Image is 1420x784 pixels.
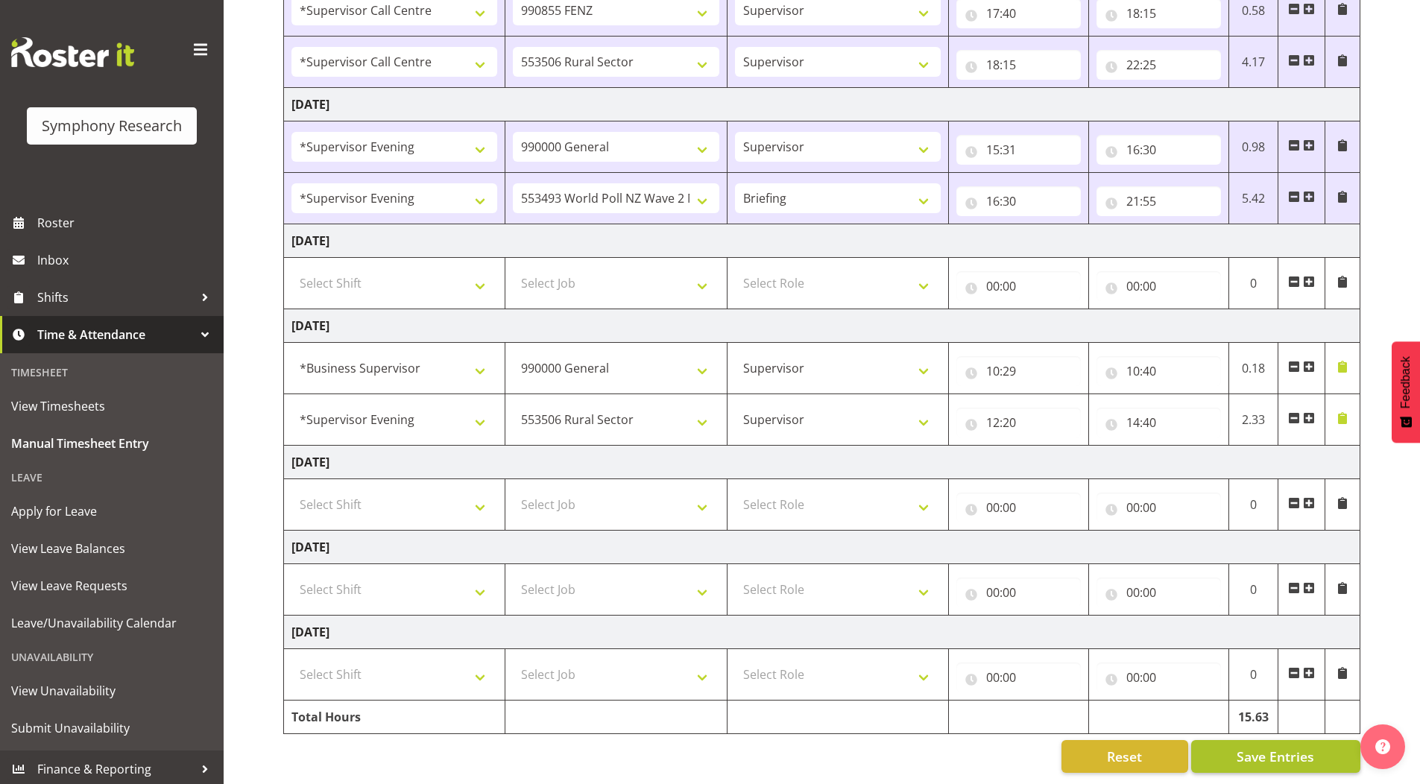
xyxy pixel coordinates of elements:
[11,395,212,417] span: View Timesheets
[37,323,194,346] span: Time & Attendance
[4,388,220,425] a: View Timesheets
[4,493,220,530] a: Apply for Leave
[4,425,220,462] a: Manual Timesheet Entry
[11,575,212,597] span: View Leave Requests
[11,612,212,634] span: Leave/Unavailability Calendar
[284,701,505,734] td: Total Hours
[37,758,194,780] span: Finance & Reporting
[1228,701,1278,734] td: 15.63
[1096,186,1221,216] input: Click to select...
[4,357,220,388] div: Timesheet
[42,115,182,137] div: Symphony Research
[956,356,1081,386] input: Click to select...
[1375,739,1390,754] img: help-xxl-2.png
[956,135,1081,165] input: Click to select...
[1399,356,1413,408] span: Feedback
[956,408,1081,437] input: Click to select...
[956,493,1081,522] input: Click to select...
[11,680,212,702] span: View Unavailability
[4,530,220,567] a: View Leave Balances
[1228,649,1278,701] td: 0
[1228,343,1278,394] td: 0.18
[1228,394,1278,446] td: 2.33
[1096,50,1221,80] input: Click to select...
[11,37,134,67] img: Rosterit website logo
[37,286,194,309] span: Shifts
[37,212,216,234] span: Roster
[956,271,1081,301] input: Click to select...
[4,672,220,709] a: View Unavailability
[1237,747,1314,766] span: Save Entries
[1191,740,1360,773] button: Save Entries
[1096,356,1221,386] input: Click to select...
[1228,37,1278,88] td: 4.17
[1096,663,1221,692] input: Click to select...
[956,186,1081,216] input: Click to select...
[4,462,220,493] div: Leave
[1228,564,1278,616] td: 0
[284,309,1360,343] td: [DATE]
[4,709,220,747] a: Submit Unavailability
[956,50,1081,80] input: Click to select...
[1096,135,1221,165] input: Click to select...
[1228,121,1278,173] td: 0.98
[1107,747,1142,766] span: Reset
[956,578,1081,607] input: Click to select...
[37,249,216,271] span: Inbox
[1392,341,1420,443] button: Feedback - Show survey
[4,604,220,642] a: Leave/Unavailability Calendar
[956,663,1081,692] input: Click to select...
[1228,258,1278,309] td: 0
[1096,578,1221,607] input: Click to select...
[1228,173,1278,224] td: 5.42
[284,616,1360,649] td: [DATE]
[1228,479,1278,531] td: 0
[284,88,1360,121] td: [DATE]
[284,224,1360,258] td: [DATE]
[1096,271,1221,301] input: Click to select...
[1096,493,1221,522] input: Click to select...
[1061,740,1188,773] button: Reset
[284,446,1360,479] td: [DATE]
[11,537,212,560] span: View Leave Balances
[4,642,220,672] div: Unavailability
[1096,408,1221,437] input: Click to select...
[11,500,212,522] span: Apply for Leave
[4,567,220,604] a: View Leave Requests
[11,717,212,739] span: Submit Unavailability
[11,432,212,455] span: Manual Timesheet Entry
[284,531,1360,564] td: [DATE]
